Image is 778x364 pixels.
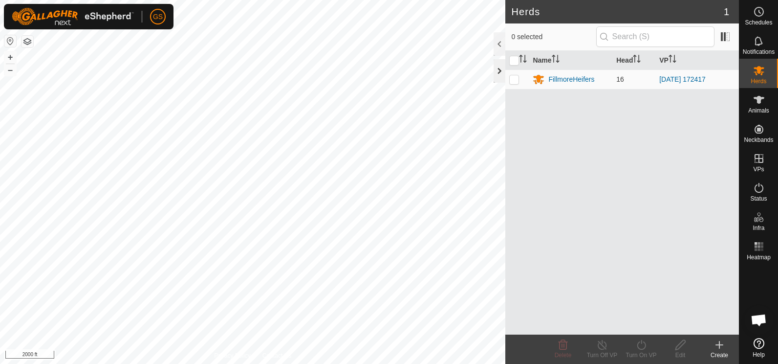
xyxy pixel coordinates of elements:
button: + [4,51,16,63]
span: 1 [724,4,729,19]
span: Heatmap [747,254,771,260]
span: Schedules [745,20,772,25]
h2: Herds [511,6,723,18]
span: Neckbands [744,137,773,143]
a: Contact Us [262,351,291,360]
div: Turn Off VP [583,351,622,360]
p-sorticon: Activate to sort [519,56,527,64]
div: Edit [661,351,700,360]
button: Map Layers [22,36,33,47]
th: VP [655,51,739,70]
span: Animals [748,108,769,114]
span: Help [753,352,765,358]
span: 16 [616,75,624,83]
button: – [4,64,16,76]
p-sorticon: Activate to sort [552,56,560,64]
a: [DATE] 172417 [659,75,706,83]
span: VPs [753,166,764,172]
span: Herds [751,78,766,84]
a: Open chat [744,305,774,335]
div: Create [700,351,739,360]
a: Privacy Policy [214,351,251,360]
span: Delete [555,352,572,359]
img: Gallagher Logo [12,8,134,25]
div: FillmoreHeifers [548,74,594,85]
span: Infra [753,225,764,231]
th: Head [612,51,655,70]
span: Notifications [743,49,775,55]
p-sorticon: Activate to sort [669,56,676,64]
span: GS [153,12,163,22]
a: Help [739,334,778,362]
div: Turn On VP [622,351,661,360]
span: Status [750,196,767,202]
button: Reset Map [4,35,16,47]
th: Name [529,51,612,70]
span: 0 selected [511,32,596,42]
input: Search (S) [596,26,714,47]
p-sorticon: Activate to sort [633,56,641,64]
